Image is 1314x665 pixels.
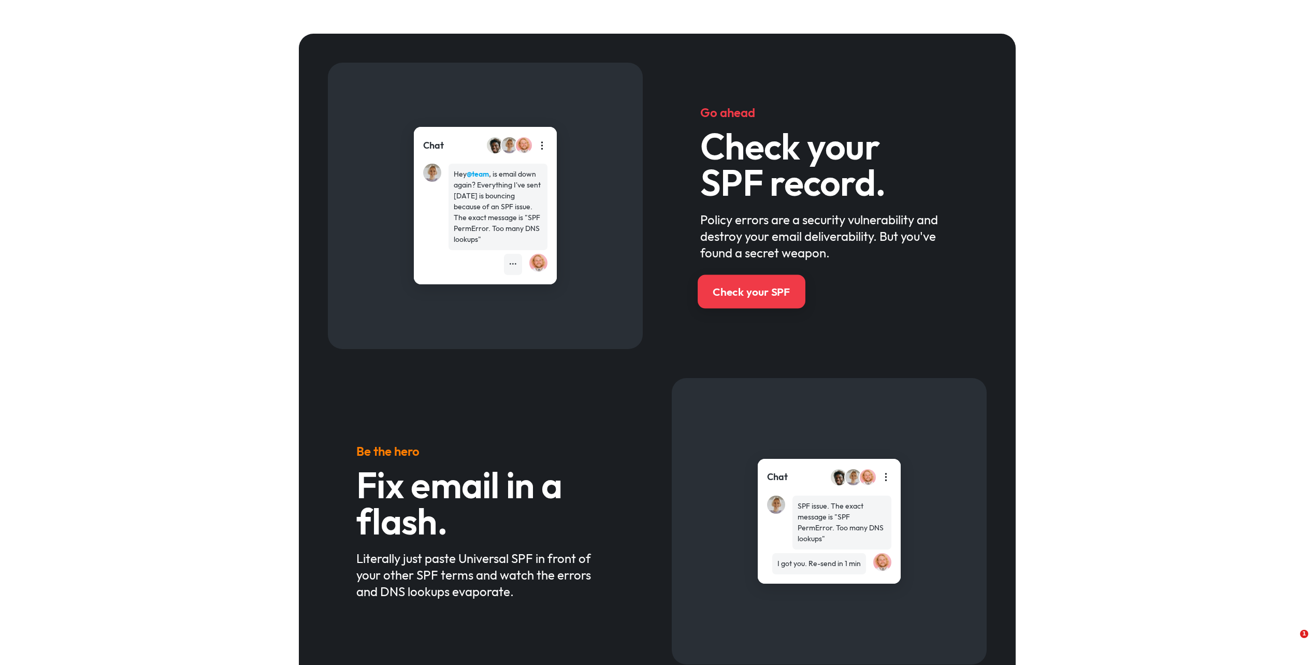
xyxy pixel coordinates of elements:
span: 1 [1300,630,1308,638]
h3: Fix email in a flash. [356,467,614,539]
div: Literally just paste Universal SPF in front of your other SPF terms and watch the errors and DNS ... [356,550,614,600]
a: Check your SPF [698,274,805,308]
div: Policy errors are a security vulnerability and destroy your email deliverability. But you've foun... [700,211,958,261]
iframe: Intercom notifications message [1107,567,1314,627]
div: Hey , is email down again? Everything I've sent [DATE] is bouncing because of an SPF issue. The e... [454,169,542,245]
h5: Go ahead [700,104,958,121]
iframe: Intercom live chat [1279,630,1304,655]
div: Chat [423,139,444,152]
div: Check your SPF [713,284,790,299]
h3: Check your SPF record. [700,128,958,200]
div: Chat [767,470,788,484]
h5: Be the hero [356,443,614,459]
strong: @team [467,169,489,179]
div: I got you. Re-send in 1 min [777,558,861,569]
div: SPF issue. The exact message is "SPF PermError. Too many DNS lookups" [798,501,886,544]
div: ••• [509,259,517,270]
